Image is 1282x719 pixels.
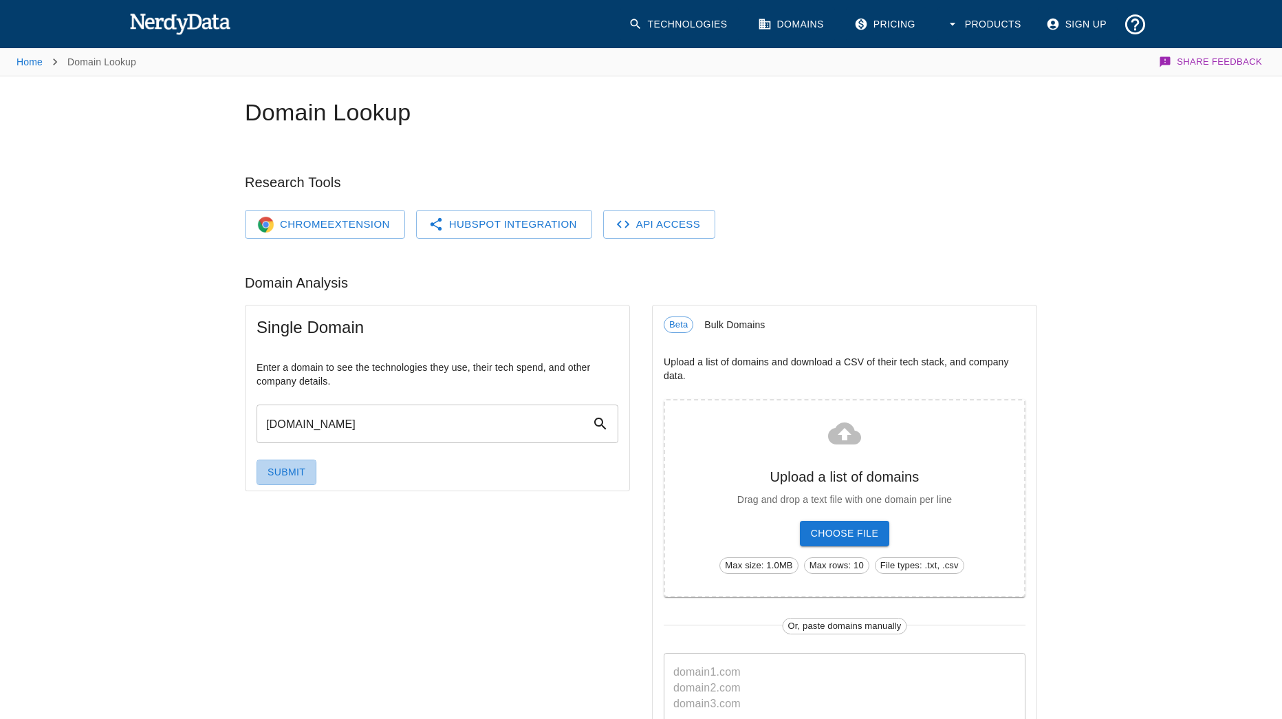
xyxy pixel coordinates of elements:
a: Home [17,56,43,67]
span: Choose File [800,521,890,546]
nav: breadcrumb [17,48,136,76]
span: Max rows: 10 [805,559,869,572]
button: Submit [257,460,316,485]
a: API Access [603,210,716,239]
h6: Domain Analysis [245,272,1037,294]
a: Pricing [846,7,926,42]
a: Chrome LogoChromeExtension [245,210,405,239]
span: Beta [664,318,693,332]
a: Technologies [620,7,739,42]
button: Share Feedback [1157,48,1265,76]
p: Enter a domain to see the technologies they use, their tech spend, and other company details. [257,361,618,388]
h6: Research Tools [245,171,1037,193]
h6: Upload a list of domains [682,466,1008,488]
button: Products [937,7,1032,42]
span: File types: .txt, .csv [876,559,964,572]
a: HubSpot Integration [416,210,592,239]
span: Max size: 1.0MB [720,559,797,572]
p: Domain Lookup [67,55,136,69]
img: NerdyData.com [129,10,230,37]
span: Or, paste domains manually [783,619,906,633]
h1: Domain Lookup [245,98,1037,127]
a: Sign Up [1038,7,1118,42]
input: Domain Search [257,405,592,443]
img: Chrome Logo [257,216,274,233]
span: Bulk Domains [704,318,1025,332]
p: Upload a list of domains and download a CSV of their tech stack, and company data. [664,355,1025,383]
p: Drag and drop a text file with one domain per line [682,493,1008,506]
button: Support and Documentation [1118,7,1153,42]
a: Domains [750,7,835,42]
span: Single Domain [257,316,618,339]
